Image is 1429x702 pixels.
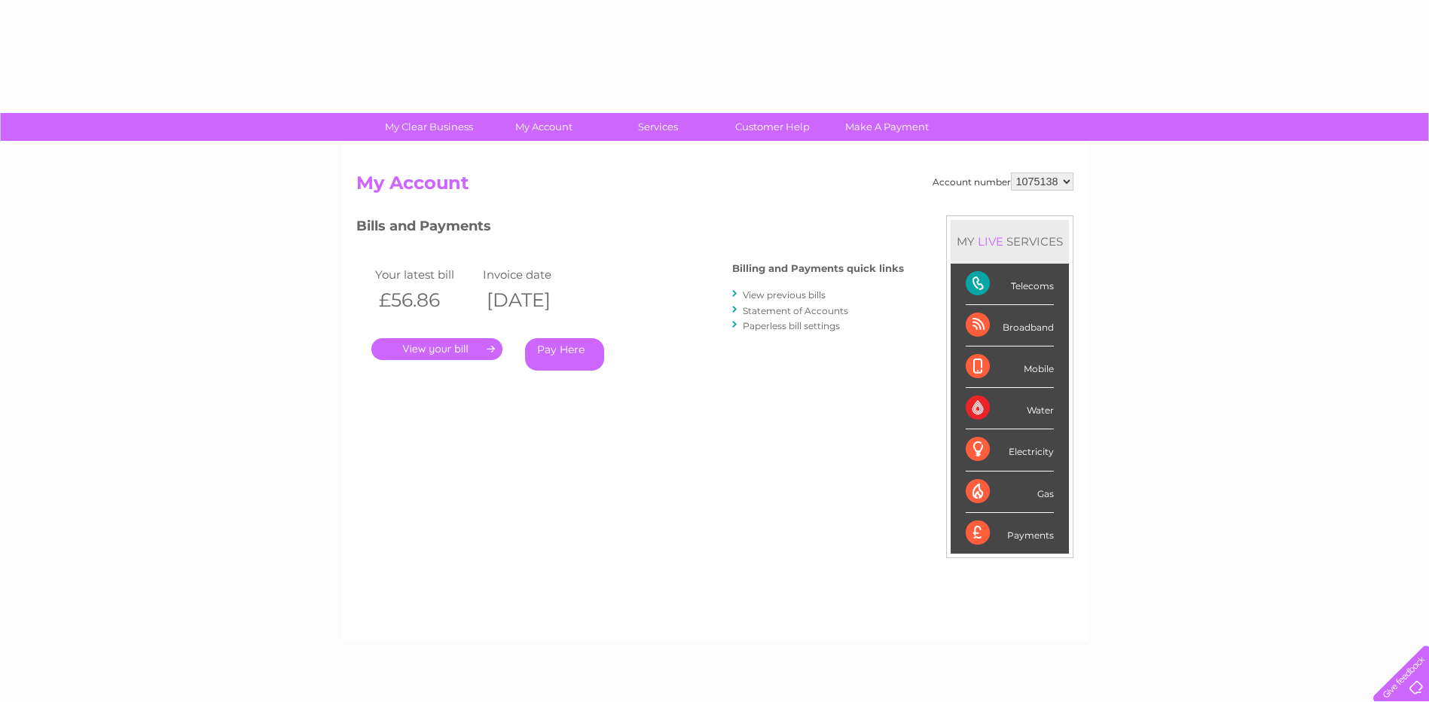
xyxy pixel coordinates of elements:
h3: Bills and Payments [356,215,904,242]
div: Mobile [966,346,1054,388]
a: Customer Help [710,113,835,141]
a: My Clear Business [367,113,491,141]
a: Make A Payment [825,113,949,141]
td: Invoice date [479,264,588,285]
div: LIVE [975,234,1006,249]
div: MY SERVICES [951,220,1069,263]
a: . [371,338,502,360]
td: Your latest bill [371,264,480,285]
a: Pay Here [525,338,604,371]
th: £56.86 [371,285,480,316]
a: Services [596,113,720,141]
th: [DATE] [479,285,588,316]
div: Water [966,388,1054,429]
a: View previous bills [743,289,826,301]
h2: My Account [356,172,1073,201]
div: Electricity [966,429,1054,471]
a: My Account [481,113,606,141]
div: Account number [933,172,1073,191]
h4: Billing and Payments quick links [732,263,904,274]
div: Telecoms [966,264,1054,305]
div: Broadband [966,305,1054,346]
a: Paperless bill settings [743,320,840,331]
a: Statement of Accounts [743,305,848,316]
div: Gas [966,472,1054,513]
div: Payments [966,513,1054,554]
